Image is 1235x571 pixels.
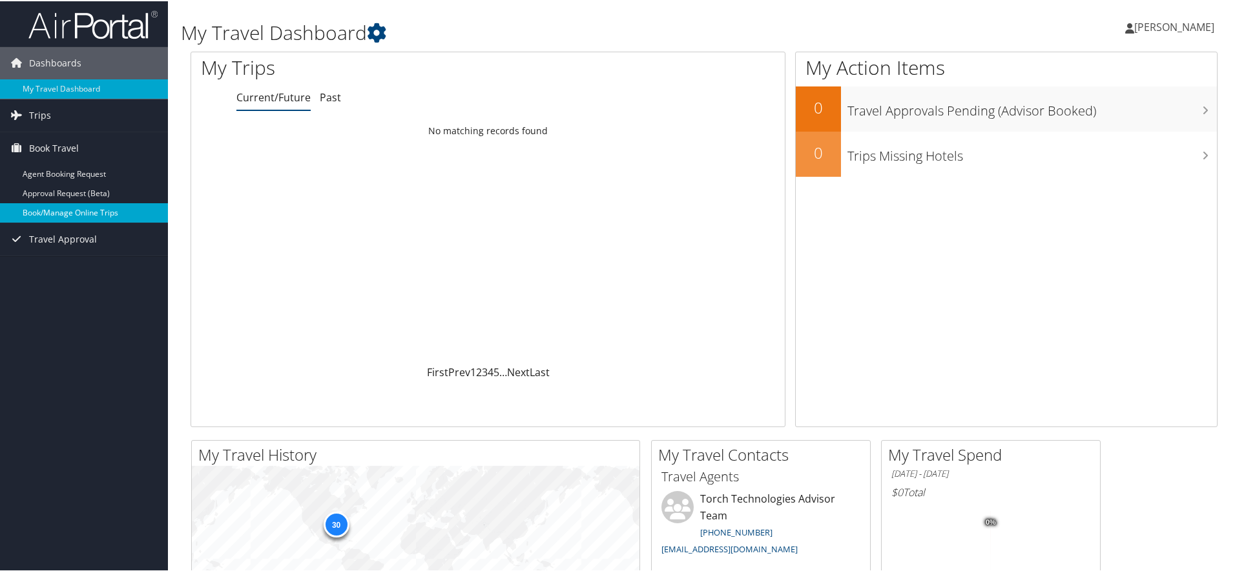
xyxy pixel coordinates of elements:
a: 3 [482,364,488,378]
li: Torch Technologies Advisor Team [655,490,867,559]
span: Dashboards [29,46,81,78]
h2: My Travel Spend [888,443,1100,465]
span: Travel Approval [29,222,97,254]
span: $0 [891,484,903,498]
h6: Total [891,484,1090,498]
a: 5 [493,364,499,378]
span: Book Travel [29,131,79,163]
a: [EMAIL_ADDRESS][DOMAIN_NAME] [661,542,798,554]
span: Trips [29,98,51,130]
h3: Travel Approvals Pending (Advisor Booked) [847,94,1217,119]
a: Next [507,364,530,378]
a: First [427,364,448,378]
a: 0Trips Missing Hotels [796,130,1217,175]
a: [PHONE_NUMBER] [700,525,773,537]
a: 0Travel Approvals Pending (Advisor Booked) [796,85,1217,130]
a: 2 [476,364,482,378]
a: 4 [488,364,493,378]
h2: 0 [796,141,841,163]
tspan: 0% [986,517,996,525]
h3: Trips Missing Hotels [847,139,1217,164]
h6: [DATE] - [DATE] [891,466,1090,479]
h1: My Trips [201,53,528,80]
h2: 0 [796,95,841,117]
h1: My Action Items [796,53,1217,80]
div: 30 [323,510,349,536]
a: Prev [448,364,470,378]
img: airportal-logo.png [28,8,158,39]
span: … [499,364,507,378]
a: Past [320,89,341,103]
h3: Travel Agents [661,466,860,485]
h2: My Travel Contacts [658,443,870,465]
h1: My Travel Dashboard [181,18,878,45]
a: [PERSON_NAME] [1125,6,1227,45]
a: 1 [470,364,476,378]
td: No matching records found [191,118,785,141]
a: Current/Future [236,89,311,103]
h2: My Travel History [198,443,639,465]
a: Last [530,364,550,378]
span: [PERSON_NAME] [1134,19,1214,33]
